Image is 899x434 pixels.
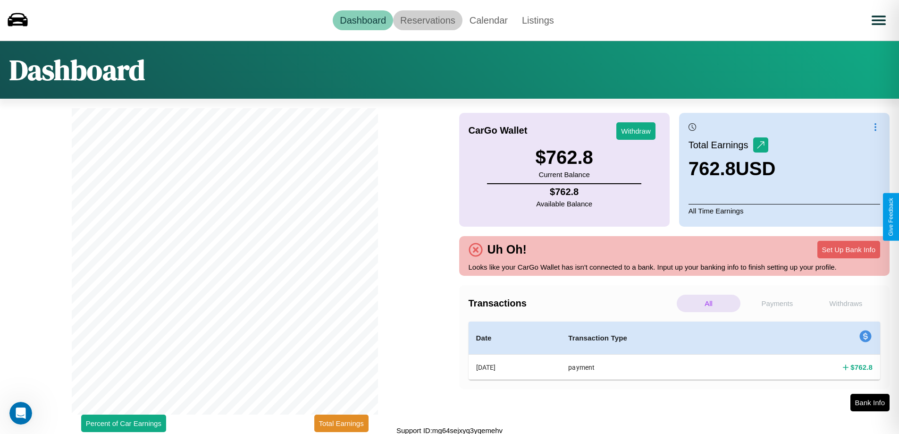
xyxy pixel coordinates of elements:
[561,355,756,380] th: payment
[568,332,749,344] h4: Transaction Type
[677,295,740,312] p: All
[689,136,753,153] p: Total Earnings
[515,10,561,30] a: Listings
[333,10,393,30] a: Dashboard
[9,51,145,89] h1: Dashboard
[865,7,892,34] button: Open menu
[469,322,881,380] table: simple table
[850,362,873,372] h4: $ 762.8
[393,10,462,30] a: Reservations
[817,241,880,258] button: Set Up Bank Info
[689,158,776,179] h3: 762.8 USD
[469,355,561,380] th: [DATE]
[536,197,592,210] p: Available Balance
[476,332,554,344] h4: Date
[535,147,593,168] h3: $ 762.8
[314,415,369,432] button: Total Earnings
[536,187,592,197] h4: $ 762.8
[850,394,890,411] button: Bank Info
[689,204,880,217] p: All Time Earnings
[814,295,878,312] p: Withdraws
[469,125,528,136] h4: CarGo Wallet
[81,415,166,432] button: Percent of Car Earnings
[535,168,593,181] p: Current Balance
[469,298,674,309] h4: Transactions
[462,10,515,30] a: Calendar
[9,402,32,425] iframe: Intercom live chat
[483,243,531,256] h4: Uh Oh!
[888,198,894,236] div: Give Feedback
[469,261,881,273] p: Looks like your CarGo Wallet has isn't connected to a bank. Input up your banking info to finish ...
[616,122,655,140] button: Withdraw
[745,295,809,312] p: Payments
